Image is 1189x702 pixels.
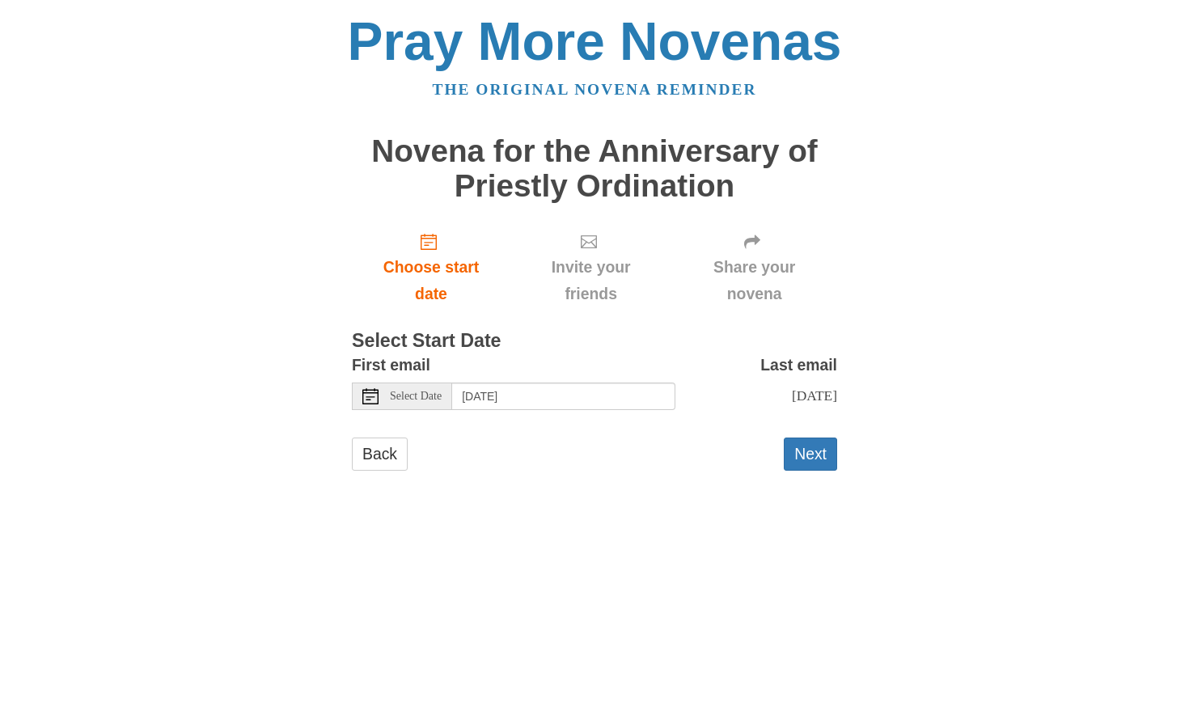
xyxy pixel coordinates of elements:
[352,134,837,203] h1: Novena for the Anniversary of Priestly Ordination
[688,254,821,307] span: Share your novena
[433,81,757,98] a: The original novena reminder
[352,438,408,471] a: Back
[671,219,837,315] div: Click "Next" to confirm your start date first.
[510,219,671,315] div: Click "Next" to confirm your start date first.
[352,331,837,352] h3: Select Start Date
[792,387,837,404] span: [DATE]
[760,352,837,378] label: Last email
[368,254,494,307] span: Choose start date
[390,391,442,402] span: Select Date
[784,438,837,471] button: Next
[348,11,842,71] a: Pray More Novenas
[352,219,510,315] a: Choose start date
[527,254,655,307] span: Invite your friends
[352,352,430,378] label: First email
